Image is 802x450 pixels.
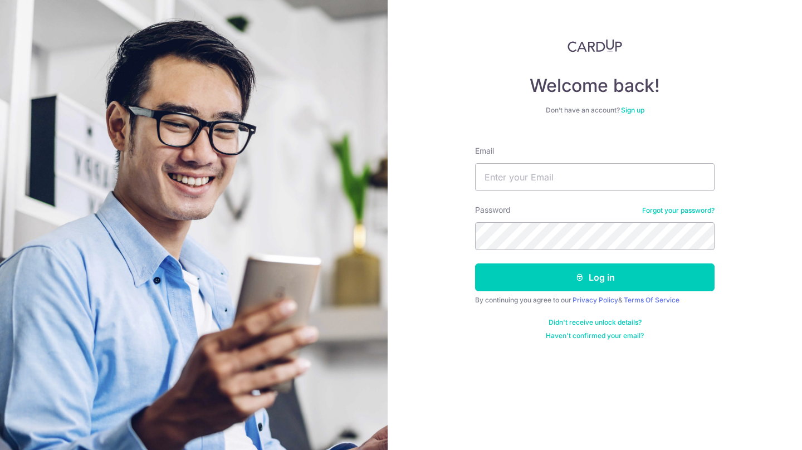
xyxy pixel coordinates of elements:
[475,75,715,97] h4: Welcome back!
[475,163,715,191] input: Enter your Email
[621,106,644,114] a: Sign up
[475,263,715,291] button: Log in
[549,318,642,327] a: Didn't receive unlock details?
[573,296,618,304] a: Privacy Policy
[475,296,715,305] div: By continuing you agree to our &
[568,39,622,52] img: CardUp Logo
[624,296,679,304] a: Terms Of Service
[475,106,715,115] div: Don’t have an account?
[475,145,494,156] label: Email
[546,331,644,340] a: Haven't confirmed your email?
[642,206,715,215] a: Forgot your password?
[475,204,511,216] label: Password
